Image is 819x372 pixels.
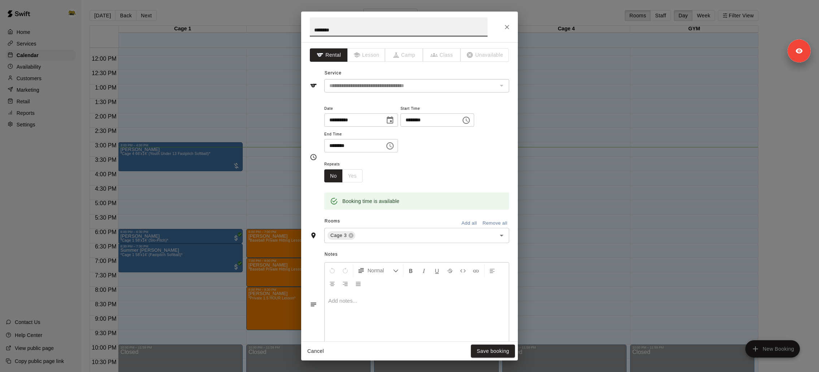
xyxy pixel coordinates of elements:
[423,48,461,62] span: The type of an existing booking cannot be changed
[385,48,423,62] span: The type of an existing booking cannot be changed
[497,230,507,241] button: Open
[458,218,481,229] button: Add all
[310,232,317,239] svg: Rooms
[310,301,317,308] svg: Notes
[471,345,515,358] button: Save booking
[325,219,340,224] span: Rooms
[355,264,402,277] button: Formatting Options
[328,232,350,239] span: Cage 3
[339,277,351,290] button: Right Align
[457,264,469,277] button: Insert Code
[352,277,364,290] button: Justify Align
[383,113,397,127] button: Choose date, selected date is Sep 12, 2025
[431,264,443,277] button: Format Underline
[325,70,342,75] span: Service
[310,153,317,161] svg: Timing
[486,264,498,277] button: Left Align
[325,249,509,260] span: Notes
[328,231,355,240] div: Cage 3
[310,82,317,89] svg: Service
[326,264,338,277] button: Undo
[324,169,363,183] div: outlined button group
[405,264,417,277] button: Format Bold
[326,277,338,290] button: Center Align
[324,130,398,139] span: End Time
[470,264,482,277] button: Insert Link
[339,264,351,277] button: Redo
[400,104,474,114] span: Start Time
[324,160,368,169] span: Repeats
[324,104,398,114] span: Date
[368,267,393,274] span: Normal
[324,79,509,92] div: The service of an existing booking cannot be changed
[310,48,348,62] button: Rental
[418,264,430,277] button: Format Italics
[461,48,509,62] span: The type of an existing booking cannot be changed
[481,218,509,229] button: Remove all
[444,264,456,277] button: Format Strikethrough
[348,48,386,62] span: The type of an existing booking cannot be changed
[500,21,513,34] button: Close
[342,195,399,208] div: Booking time is available
[383,139,397,153] button: Choose time, selected time is 9:00 PM
[304,345,327,358] button: Cancel
[459,113,473,127] button: Choose time, selected time is 7:00 PM
[324,169,343,183] button: No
